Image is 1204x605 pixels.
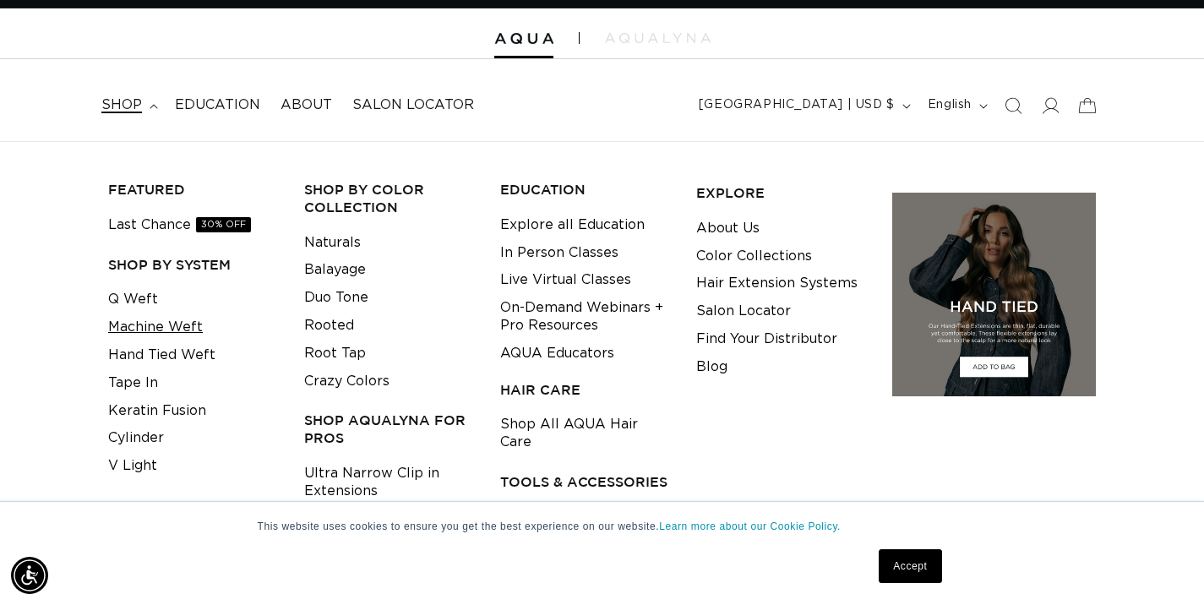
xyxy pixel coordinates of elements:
[108,452,157,480] a: V Light
[11,557,48,594] div: Accessibility Menu
[108,256,278,274] h3: SHOP BY SYSTEM
[342,86,484,124] a: Salon Locator
[108,397,206,425] a: Keratin Fusion
[304,256,366,284] a: Balayage
[928,96,972,114] span: English
[108,424,164,452] a: Cylinder
[696,353,727,381] a: Blog
[500,266,631,294] a: Live Virtual Classes
[108,369,158,397] a: Tape In
[689,90,918,122] button: [GEOGRAPHIC_DATA] | USD $
[108,341,215,369] a: Hand Tied Weft
[196,217,251,232] span: 30% OFF
[994,87,1032,124] summary: Search
[696,270,858,297] a: Hair Extension Systems
[918,90,994,122] button: English
[696,243,812,270] a: Color Collections
[304,460,474,505] a: Ultra Narrow Clip in Extensions
[108,211,251,239] a: Last Chance30% OFF
[500,473,670,491] h3: TOOLS & ACCESSORIES
[500,211,645,239] a: Explore all Education
[258,519,947,534] p: This website uses cookies to ensure you get the best experience on our website.
[605,33,711,43] img: aqualyna.com
[659,521,841,532] a: Learn more about our Cookie Policy.
[696,325,837,353] a: Find Your Distributor
[304,312,354,340] a: Rooted
[91,86,165,124] summary: shop
[270,86,342,124] a: About
[699,96,895,114] span: [GEOGRAPHIC_DATA] | USD $
[108,181,278,199] h3: FEATURED
[304,412,474,447] h3: Shop AquaLyna for Pros
[500,340,614,368] a: AQUA Educators
[494,33,553,45] img: Aqua Hair Extensions
[101,96,142,114] span: shop
[500,381,670,399] h3: HAIR CARE
[281,96,332,114] span: About
[352,96,474,114] span: Salon Locator
[304,340,366,368] a: Root Tap
[500,294,670,340] a: On-Demand Webinars + Pro Resources
[500,411,670,456] a: Shop All AQUA Hair Care
[304,284,368,312] a: Duo Tone
[165,86,270,124] a: Education
[500,239,618,267] a: In Person Classes
[879,549,941,583] a: Accept
[175,96,260,114] span: Education
[304,181,474,216] h3: Shop by Color Collection
[696,215,760,243] a: About Us
[304,229,361,257] a: Naturals
[500,181,670,199] h3: EDUCATION
[696,184,866,202] h3: EXPLORE
[108,313,203,341] a: Machine Weft
[304,368,390,395] a: Crazy Colors
[696,297,791,325] a: Salon Locator
[1120,524,1204,605] iframe: Chat Widget
[108,286,158,313] a: Q Weft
